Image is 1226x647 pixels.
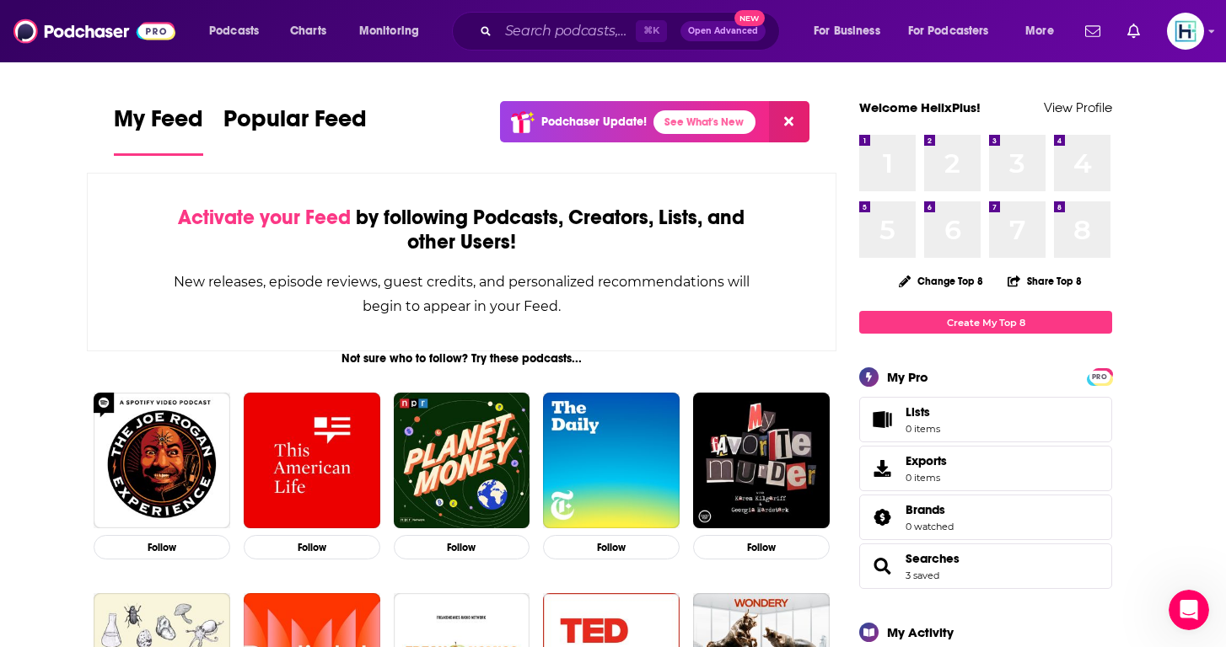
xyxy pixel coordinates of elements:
button: Share Top 8 [1007,265,1083,297]
button: Change Top 8 [889,270,993,291]
button: Follow [543,535,680,559]
span: Searches [859,543,1112,589]
div: My Pro [887,369,928,385]
a: Brands [906,502,954,517]
span: Exports [906,453,947,468]
a: Show notifications dropdown [1121,17,1147,45]
a: Charts [279,18,336,45]
span: 0 items [906,423,940,435]
a: PRO [1089,370,1110,382]
span: Activate your Feed [178,205,351,230]
div: New releases, episode reviews, guest credits, and personalized recommendations will begin to appe... [172,270,751,318]
a: View Profile [1044,99,1112,115]
a: Create My Top 8 [859,311,1112,334]
div: Search podcasts, credits, & more... [468,12,796,51]
span: New [734,10,765,26]
span: ⌘ K [636,20,667,42]
span: Open Advanced [688,27,758,35]
span: PRO [1089,371,1110,383]
img: User Profile [1167,13,1204,50]
img: Podchaser - Follow, Share and Rate Podcasts [13,15,175,47]
button: open menu [802,18,901,45]
a: Popular Feed [223,104,367,156]
span: Lists [906,404,930,420]
a: Brands [865,505,899,529]
span: Lists [865,408,899,431]
a: Exports [859,446,1112,491]
span: Brands [859,495,1112,540]
a: Searches [906,551,960,566]
div: by following Podcasts, Creators, Lists, and other Users! [172,206,751,254]
button: Open AdvancedNew [680,21,766,41]
span: For Business [814,19,880,43]
button: Follow [693,535,830,559]
span: Monitoring [359,19,419,43]
div: Not sure who to follow? Try these podcasts... [87,351,836,366]
a: See What's New [653,110,755,134]
a: Searches [865,554,899,578]
div: My Activity [887,624,954,640]
a: Lists [859,397,1112,442]
a: My Feed [114,104,203,156]
img: The Joe Rogan Experience [94,393,230,529]
button: open menu [197,18,281,45]
a: Show notifications dropdown [1078,17,1107,45]
button: open menu [1014,18,1075,45]
img: The Daily [543,393,680,529]
img: My Favorite Murder with Karen Kilgariff and Georgia Hardstark [693,393,830,529]
iframe: Intercom live chat [1169,590,1209,630]
button: Show profile menu [1167,13,1204,50]
span: More [1025,19,1054,43]
a: 3 saved [906,569,939,581]
span: Lists [906,404,940,420]
img: Planet Money [394,393,530,529]
span: 0 items [906,472,947,484]
input: Search podcasts, credits, & more... [498,18,636,45]
button: Follow [94,535,230,559]
span: For Podcasters [908,19,989,43]
a: 0 watched [906,521,954,532]
span: Brands [906,502,945,517]
span: Charts [290,19,326,43]
button: Follow [394,535,530,559]
span: Exports [865,457,899,480]
p: Podchaser Update! [541,115,647,129]
button: open menu [347,18,441,45]
button: Follow [244,535,380,559]
span: Logged in as HelixPlus [1167,13,1204,50]
img: This American Life [244,393,380,529]
span: Podcasts [209,19,259,43]
span: My Feed [114,104,203,143]
button: open menu [897,18,1014,45]
span: Popular Feed [223,104,367,143]
a: Welcome HelixPlus! [859,99,981,115]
